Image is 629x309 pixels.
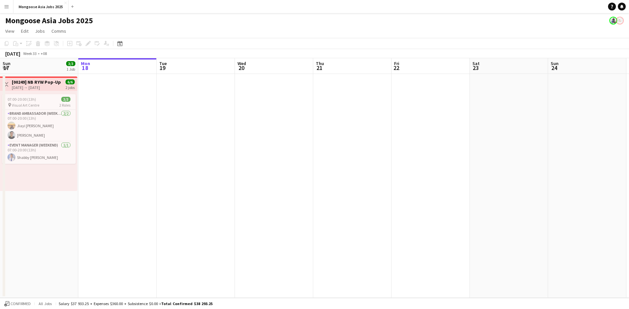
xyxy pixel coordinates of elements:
app-card-role: Event Manager (weekend)1/107:00-20:00 (13h)Shabby [PERSON_NAME] [2,142,76,164]
div: [DATE] [5,50,20,57]
app-job-card: 07:00-20:00 (13h)3/3 Visual Art Centre2 RolesBrand Ambassador (weekend)2/207:00-20:00 (13h)Jiayi ... [2,94,76,164]
span: 07:00-20:00 (13h) [8,97,36,102]
span: 22 [393,64,399,72]
app-user-avatar: Kristie Rodrigues [609,17,617,25]
div: 2 jobs [66,84,75,90]
div: Salary $37 933.25 + Expenses $360.00 + Subsistence $0.00 = [59,301,213,306]
span: Fri [394,60,399,66]
h3: [00249] NB RYW Pop-Up [12,79,61,85]
span: Week 33 [22,51,38,56]
a: Edit [18,27,31,35]
div: 1 Job [67,67,75,72]
span: Wed [238,60,246,66]
span: 23 [471,64,480,72]
a: Comms [49,27,69,35]
app-user-avatar: Noelle Oh [616,17,624,25]
app-card-role: Brand Ambassador (weekend)2/207:00-20:00 (13h)Jiayi [PERSON_NAME][PERSON_NAME] [2,110,76,142]
span: 21 [315,64,324,72]
span: Total Confirmed $38 293.25 [161,301,213,306]
span: 3/3 [66,61,75,66]
span: Tue [159,60,167,66]
span: Jobs [35,28,45,34]
a: Jobs [32,27,48,35]
span: Mon [81,60,90,66]
h1: Mongoose Asia Jobs 2025 [5,16,93,26]
span: Comms [51,28,66,34]
span: 6/6 [66,79,75,84]
span: Sun [551,60,559,66]
span: 2 Roles [59,103,70,108]
a: View [3,27,17,35]
span: Sun [3,60,10,66]
span: Sat [472,60,480,66]
span: Visual Art Centre [12,103,39,108]
span: 17 [2,64,10,72]
span: 3/3 [61,97,70,102]
button: Mongoose Asia Jobs 2025 [13,0,68,13]
span: View [5,28,14,34]
span: 24 [550,64,559,72]
span: Confirmed [10,301,31,306]
div: [DATE] → [DATE] [12,85,61,90]
span: 18 [80,64,90,72]
span: All jobs [37,301,53,306]
span: 20 [237,64,246,72]
span: Thu [316,60,324,66]
button: Confirmed [3,300,32,307]
span: 19 [158,64,167,72]
span: Edit [21,28,29,34]
div: +08 [41,51,47,56]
